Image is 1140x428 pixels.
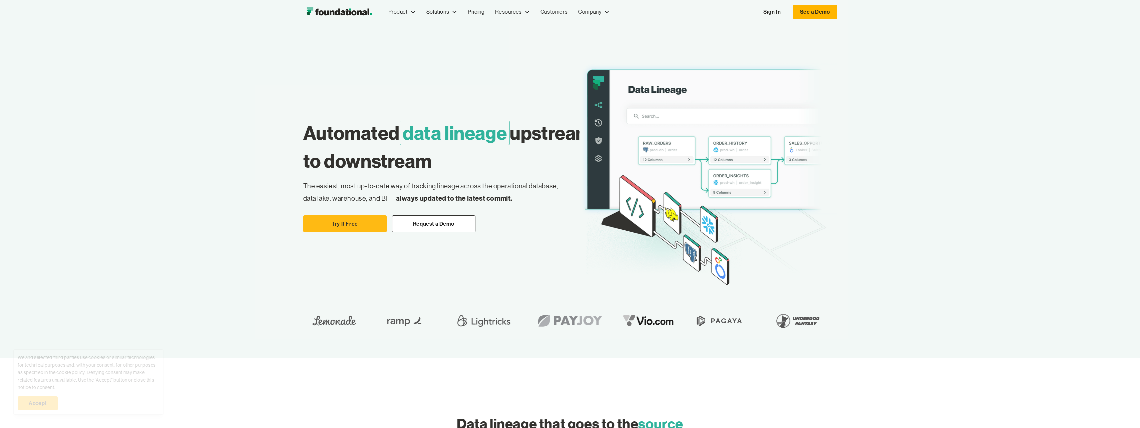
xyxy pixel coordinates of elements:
div: Resources [495,8,521,16]
div: Company [573,1,615,23]
a: home [303,5,375,19]
img: Ramp Logo [382,310,428,331]
div: Product [383,1,421,23]
a: See a Demo [793,5,837,19]
div: Resources [490,1,535,23]
a: Sign In [757,5,787,19]
a: Pricing [462,1,490,23]
img: Lightricks Logo [455,310,513,331]
p: The easiest, most up-to-date way of tracking lineage across the operational database, data lake, ... [303,180,569,205]
div: Product [388,8,408,16]
strong: always updated to the latest commit. [396,194,513,202]
img: Underdog Fantasy Logo [771,310,824,331]
img: Pagaya Logo [693,310,746,331]
a: Accept [18,396,58,410]
iframe: Chat Widget [1107,396,1140,428]
div: We and selected third parties use cookies or similar technologies for technical purposes and, wit... [18,354,159,391]
div: Company [578,8,602,16]
div: Solutions [421,1,462,23]
span: data lineage [400,121,510,145]
a: Try It Free [303,215,387,233]
img: Foundational Logo [303,5,375,19]
a: Request a Demo [392,215,475,233]
img: Lemonade Logo [308,310,361,331]
img: vio logo [617,310,680,331]
div: Solutions [426,8,449,16]
img: Payjoy logo [531,310,609,331]
a: Customers [535,1,573,23]
h1: Automated upstream to downstream [303,119,592,175]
